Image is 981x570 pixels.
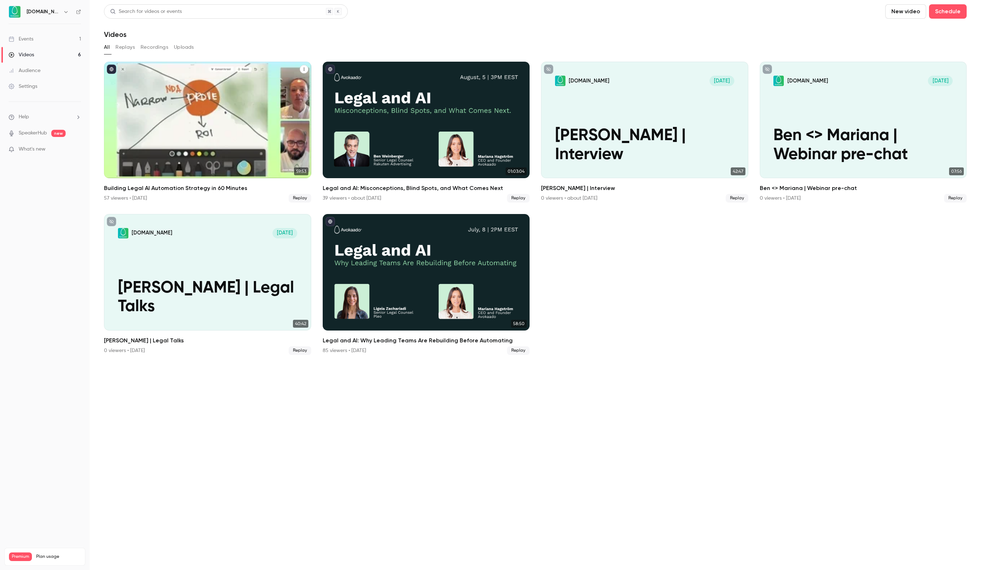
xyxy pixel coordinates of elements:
[323,184,530,193] h2: Legal and AI: Misconceptions, Blind Spots, and What Comes Next
[541,62,748,203] li: Nate Kostelnik | Interview
[104,62,311,203] a: 59:53Building Legal AI Automation Strategy in 60 Minutes57 viewers • [DATE]Replay
[104,62,967,355] ul: Videos
[507,346,530,355] span: Replay
[507,194,530,203] span: Replay
[773,127,953,164] p: Ben <> Mariana | Webinar pre-chat
[174,42,194,53] button: Uploads
[272,228,297,238] span: [DATE]
[9,51,34,58] div: Videos
[110,8,182,15] div: Search for videos or events
[787,77,828,85] p: [DOMAIN_NAME]
[541,195,597,202] div: 0 viewers • about [DATE]
[541,62,748,203] a: Nate Kostelnik | Interview [DOMAIN_NAME][DATE][PERSON_NAME] | Interview42:47[PERSON_NAME] | Inter...
[118,279,297,317] p: [PERSON_NAME] | Legal Talks
[51,130,66,137] span: new
[326,217,335,226] button: published
[9,6,20,18] img: Avokaado.io
[104,62,311,203] li: Building Legal AI Automation Strategy in 60 Minutes
[9,552,32,561] span: Premium
[323,336,530,345] h2: Legal and AI: Why Leading Teams Are Rebuilding Before Automating
[19,113,29,121] span: Help
[511,320,527,328] span: 58:50
[760,62,967,203] li: Ben <> Mariana | Webinar pre-chat
[104,347,145,354] div: 0 viewers • [DATE]
[929,4,967,19] button: Schedule
[27,8,60,15] h6: [DOMAIN_NAME]
[9,113,81,121] li: help-dropdown-opener
[326,65,335,74] button: published
[323,214,530,355] li: Legal and AI: Why Leading Teams Are Rebuilding Before Automating
[104,4,967,566] section: Videos
[107,65,116,74] button: published
[9,35,33,43] div: Events
[569,77,609,85] p: [DOMAIN_NAME]
[118,228,128,238] img: Antti Innanen | Legal Talks
[104,214,311,355] li: Antti Innanen | Legal Talks
[731,167,745,175] span: 42:47
[104,30,127,39] h1: Videos
[885,4,926,19] button: New video
[760,184,967,193] h2: Ben <> Mariana | Webinar pre-chat
[141,42,168,53] button: Recordings
[323,62,530,203] a: 01:03:04Legal and AI: Misconceptions, Blind Spots, and What Comes Next39 viewers • about [DATE]Re...
[294,167,308,175] span: 59:53
[19,129,47,137] a: SpeakerHub
[19,146,46,153] span: What's new
[760,62,967,203] a: Ben <> Mariana | Webinar pre-chat[DOMAIN_NAME][DATE]Ben <> Mariana | Webinar pre-chat07:56Ben <> ...
[289,194,311,203] span: Replay
[763,65,772,74] button: unpublished
[293,320,308,328] span: 40:42
[555,76,565,86] img: Nate Kostelnik | Interview
[289,346,311,355] span: Replay
[760,195,801,202] div: 0 viewers • [DATE]
[773,76,784,86] img: Ben <> Mariana | Webinar pre-chat
[36,554,81,560] span: Plan usage
[132,229,172,237] p: [DOMAIN_NAME]
[726,194,748,203] span: Replay
[323,347,366,354] div: 85 viewers • [DATE]
[544,65,553,74] button: unpublished
[541,184,748,193] h2: [PERSON_NAME] | Interview
[710,76,734,86] span: [DATE]
[323,195,381,202] div: 39 viewers • about [DATE]
[506,167,527,175] span: 01:03:04
[555,127,734,164] p: [PERSON_NAME] | Interview
[944,194,967,203] span: Replay
[104,336,311,345] h2: [PERSON_NAME] | Legal Talks
[104,42,110,53] button: All
[107,217,116,226] button: unpublished
[104,195,147,202] div: 57 viewers • [DATE]
[928,76,953,86] span: [DATE]
[949,167,964,175] span: 07:56
[323,62,530,203] li: Legal and AI: Misconceptions, Blind Spots, and What Comes Next
[323,214,530,355] a: 58:50Legal and AI: Why Leading Teams Are Rebuilding Before Automating85 viewers • [DATE]Replay
[9,67,41,74] div: Audience
[9,83,37,90] div: Settings
[104,214,311,355] a: Antti Innanen | Legal Talks[DOMAIN_NAME][DATE][PERSON_NAME] | Legal Talks40:42[PERSON_NAME] | Leg...
[115,42,135,53] button: Replays
[104,184,311,193] h2: Building Legal AI Automation Strategy in 60 Minutes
